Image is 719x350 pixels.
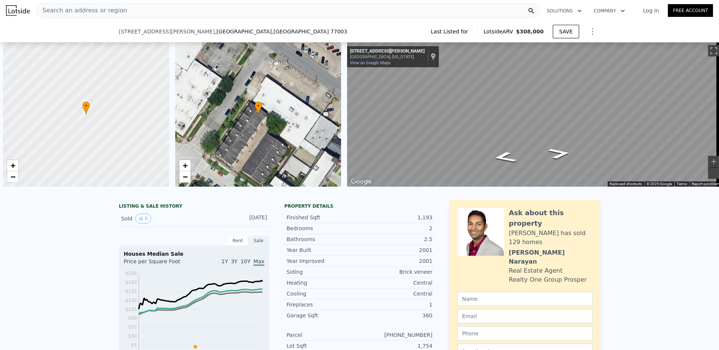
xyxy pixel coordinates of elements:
[179,160,191,171] a: Zoom in
[350,48,425,54] div: [STREET_ADDRESS][PERSON_NAME]
[182,172,187,181] span: −
[509,229,593,247] div: [PERSON_NAME] has sold 129 homes
[11,161,15,170] span: +
[179,171,191,183] a: Zoom out
[610,181,642,187] button: Keyboard shortcuts
[457,292,593,306] input: Name
[255,103,262,109] span: •
[350,60,391,65] a: View on Google Maps
[516,29,544,35] span: $308,000
[553,25,579,38] button: SAVE
[221,258,228,264] span: 1Y
[124,258,194,270] div: Price per Square Foot
[457,309,593,323] input: Email
[11,172,15,181] span: −
[36,6,127,15] span: Search an address or region
[634,7,668,14] a: Log In
[255,101,262,115] div: •
[457,326,593,341] input: Phone
[215,28,347,35] span: , [GEOGRAPHIC_DATA]
[677,182,687,186] a: Terms (opens in new tab)
[509,275,587,284] div: Realty One Group Prosper
[350,54,425,59] div: [GEOGRAPHIC_DATA], [US_STATE]
[227,236,248,246] div: Rent
[287,331,359,339] div: Parcel
[668,4,713,17] a: Free Account
[82,103,90,109] span: •
[359,312,432,319] div: 360
[359,235,432,243] div: 2.5
[509,208,593,229] div: Ask about this property
[82,101,90,115] div: •
[359,257,432,265] div: 2001
[359,225,432,232] div: 2
[359,290,432,297] div: Central
[119,28,215,35] span: [STREET_ADDRESS][PERSON_NAME]
[272,29,347,35] span: , [GEOGRAPHIC_DATA] 77003
[128,324,137,330] tspan: $55
[359,279,432,287] div: Central
[125,298,137,303] tspan: $130
[287,246,359,254] div: Year Built
[431,28,471,35] span: Last Listed for
[119,203,269,211] div: LISTING & SALE HISTORY
[131,342,137,348] tspan: $5
[287,214,359,221] div: Finished Sqft
[287,312,359,319] div: Garage Sqft
[231,258,237,264] span: 3Y
[125,280,137,285] tspan: $180
[431,53,436,61] a: Show location on map
[509,266,563,275] div: Real Estate Agent
[7,171,18,183] a: Zoom out
[287,342,359,350] div: Lot Sqft
[287,235,359,243] div: Bathrooms
[125,271,137,276] tspan: $205
[253,258,264,266] span: Max
[359,214,432,221] div: 1,193
[124,250,264,258] div: Houses Median Sale
[241,258,250,264] span: 10Y
[287,268,359,276] div: Siding
[359,331,432,339] div: [PHONE_NUMBER]
[484,28,516,35] span: Lotside ARV
[359,268,432,276] div: Brick veneer
[135,214,151,223] button: View historical data
[585,24,600,39] button: Show Options
[128,333,137,339] tspan: $30
[121,214,188,223] div: Sold
[7,160,18,171] a: Zoom in
[482,149,526,166] path: Go Northeast, Jackson St
[128,315,137,321] tspan: $80
[125,307,137,312] tspan: $105
[541,4,588,18] button: Solutions
[284,203,435,209] div: Property details
[182,161,187,170] span: +
[287,279,359,287] div: Heating
[588,4,631,18] button: Company
[359,342,432,350] div: 1,754
[287,301,359,308] div: Fireplaces
[234,214,267,223] div: [DATE]
[509,248,593,266] div: [PERSON_NAME] Narayan
[646,182,672,186] span: © 2025 Google
[287,290,359,297] div: Cooling
[539,145,580,161] path: Go Southwest, Jackson St
[248,236,269,246] div: Sale
[125,289,137,294] tspan: $155
[287,225,359,232] div: Bedrooms
[287,257,359,265] div: Year Improved
[6,5,30,16] img: Lotside
[359,246,432,254] div: 2001
[349,177,374,187] img: Google
[349,177,374,187] a: Open this area in Google Maps (opens a new window)
[359,301,432,308] div: 1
